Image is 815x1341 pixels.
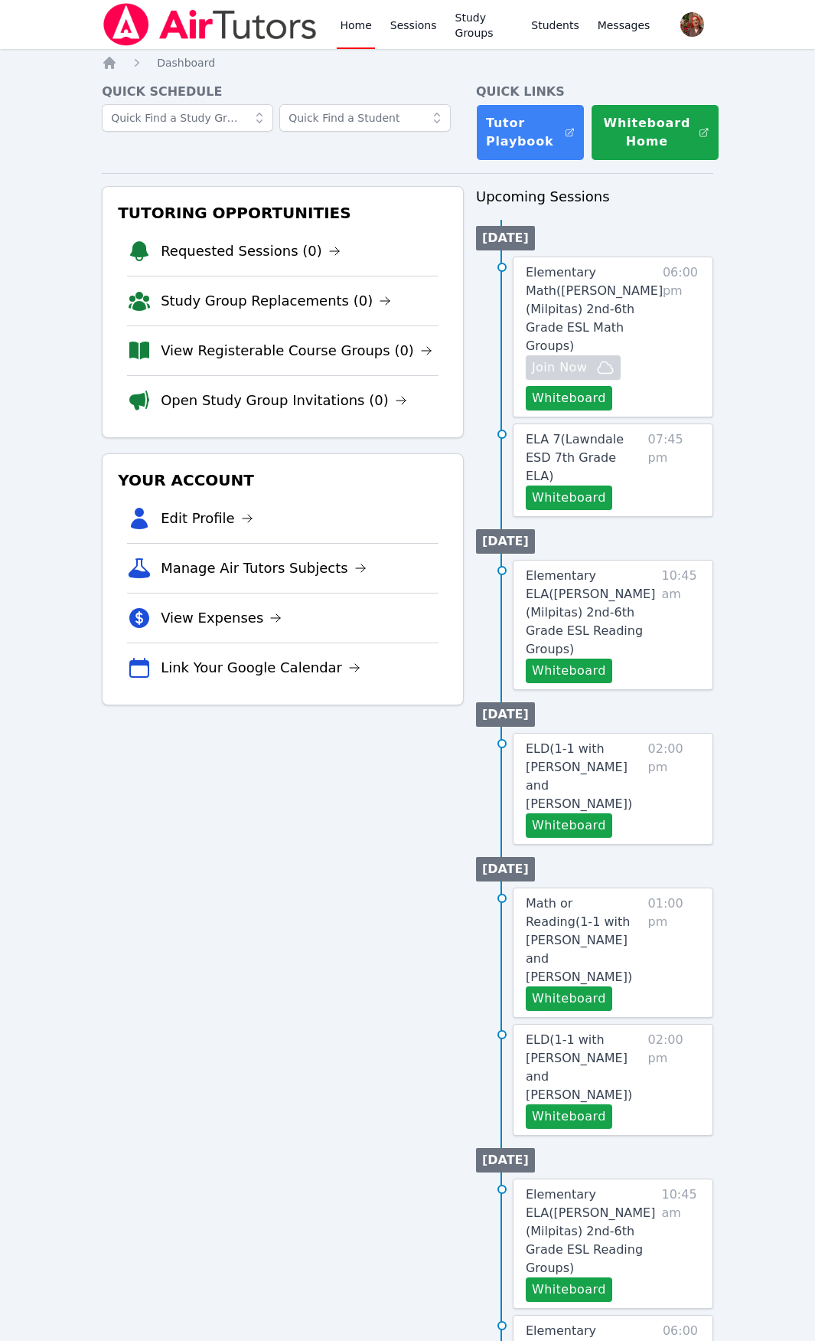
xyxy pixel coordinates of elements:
button: Join Now [526,355,621,380]
a: Elementary ELA([PERSON_NAME] (Milpitas) 2nd-6th Grade ESL Reading Groups) [526,1186,655,1277]
nav: Breadcrumb [102,55,713,70]
h4: Quick Schedule [102,83,464,101]
span: 02:00 pm [648,740,700,838]
a: Manage Air Tutors Subjects [161,558,367,579]
li: [DATE] [476,529,535,554]
span: 10:45 am [661,567,699,683]
a: View Registerable Course Groups (0) [161,340,432,361]
h3: Your Account [115,466,451,494]
a: Study Group Replacements (0) [161,290,391,312]
span: 02:00 pm [648,1031,700,1129]
a: Tutor Playbook [476,104,585,161]
a: Dashboard [157,55,215,70]
button: Whiteboard [526,1104,612,1129]
a: ELA 7(Lawndale ESD 7th Grade ELA) [526,430,642,486]
a: Edit Profile [161,508,253,529]
h4: Quick Links [476,83,713,101]
a: ELD(1-1 with [PERSON_NAME] and [PERSON_NAME]) [526,740,642,813]
button: Whiteboard [526,1277,612,1302]
img: Air Tutors [102,3,318,46]
a: Math or Reading(1-1 with [PERSON_NAME] and [PERSON_NAME]) [526,895,642,986]
span: ELD ( 1-1 with [PERSON_NAME] and [PERSON_NAME] ) [526,741,632,811]
span: 10:45 am [661,1186,699,1302]
a: Elementary ELA([PERSON_NAME] (Milpitas) 2nd-6th Grade ESL Reading Groups) [526,567,655,659]
input: Quick Find a Student [279,104,451,132]
h3: Upcoming Sessions [476,186,713,208]
a: Open Study Group Invitations (0) [161,390,407,411]
button: Whiteboard [526,813,612,838]
li: [DATE] [476,857,535,881]
span: Elementary ELA ( [PERSON_NAME] (Milpitas) 2nd-6th Grade ESL Reading Groups ) [526,1187,656,1275]
span: Math or Reading ( 1-1 with [PERSON_NAME] and [PERSON_NAME] ) [526,896,632,984]
button: Whiteboard [526,386,612,410]
span: Messages [598,18,650,33]
a: Link Your Google Calendar [161,657,360,679]
button: Whiteboard [526,659,612,683]
li: [DATE] [476,702,535,727]
span: ELA 7 ( Lawndale ESD 7th Grade ELA ) [526,432,624,483]
span: Elementary Math ( [PERSON_NAME] (Milpitas) 2nd-6th Grade ESL Math Groups ) [526,265,663,353]
button: Whiteboard Home [591,104,719,161]
a: View Expenses [161,607,282,629]
button: Whiteboard [526,486,612,510]
span: Dashboard [157,57,215,69]
li: [DATE] [476,226,535,250]
span: Elementary ELA ( [PERSON_NAME] (Milpitas) 2nd-6th Grade ESL Reading Groups ) [526,568,656,656]
h3: Tutoring Opportunities [115,199,451,227]
a: Requested Sessions (0) [161,240,341,262]
span: Join Now [532,358,587,377]
span: 07:45 pm [648,430,700,510]
a: Elementary Math([PERSON_NAME] (Milpitas) 2nd-6th Grade ESL Math Groups) [526,263,663,355]
li: [DATE] [476,1148,535,1173]
button: Whiteboard [526,986,612,1011]
input: Quick Find a Study Group [102,104,273,132]
span: 06:00 pm [663,263,700,410]
span: ELD ( 1-1 with [PERSON_NAME] and [PERSON_NAME] ) [526,1032,632,1102]
span: 01:00 pm [648,895,700,1011]
a: ELD(1-1 with [PERSON_NAME] and [PERSON_NAME]) [526,1031,642,1104]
